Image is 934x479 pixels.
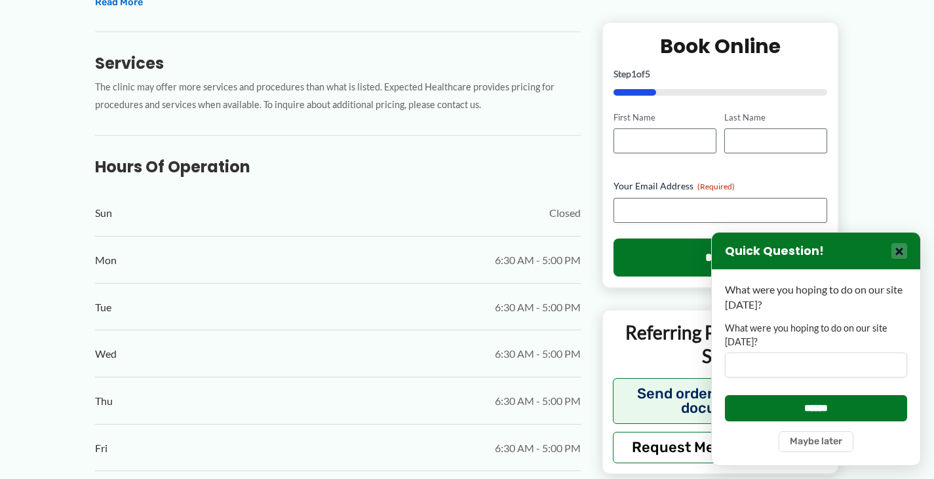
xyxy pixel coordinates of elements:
button: Maybe later [779,431,853,452]
label: Your Email Address [613,180,828,193]
label: What were you hoping to do on our site [DATE]? [725,322,907,349]
button: Send orders and clinical documents [613,377,828,423]
span: Mon [95,250,117,270]
span: Tue [95,297,111,317]
span: 6:30 AM - 5:00 PM [495,391,581,411]
h3: Services [95,53,581,73]
h3: Quick Question! [725,244,824,259]
p: What were you hoping to do on our site [DATE]? [725,282,907,312]
span: Wed [95,344,117,364]
span: 6:30 AM - 5:00 PM [495,250,581,270]
h2: Book Online [613,33,828,58]
span: Sun [95,203,112,223]
span: 1 [631,67,636,79]
button: Request Medical Records [613,431,828,463]
label: First Name [613,111,716,123]
span: 6:30 AM - 5:00 PM [495,344,581,364]
label: Last Name [724,111,827,123]
span: Fri [95,438,107,458]
p: Referring Providers and Staff [613,320,828,368]
span: Closed [549,203,581,223]
p: Step of [613,69,828,78]
button: Close [891,243,907,259]
h3: Hours of Operation [95,157,581,177]
p: The clinic may offer more services and procedures than what is listed. Expected Healthcare provid... [95,79,581,114]
span: (Required) [697,182,735,191]
span: Thu [95,391,113,411]
span: 6:30 AM - 5:00 PM [495,297,581,317]
span: 6:30 AM - 5:00 PM [495,438,581,458]
span: 5 [645,67,650,79]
